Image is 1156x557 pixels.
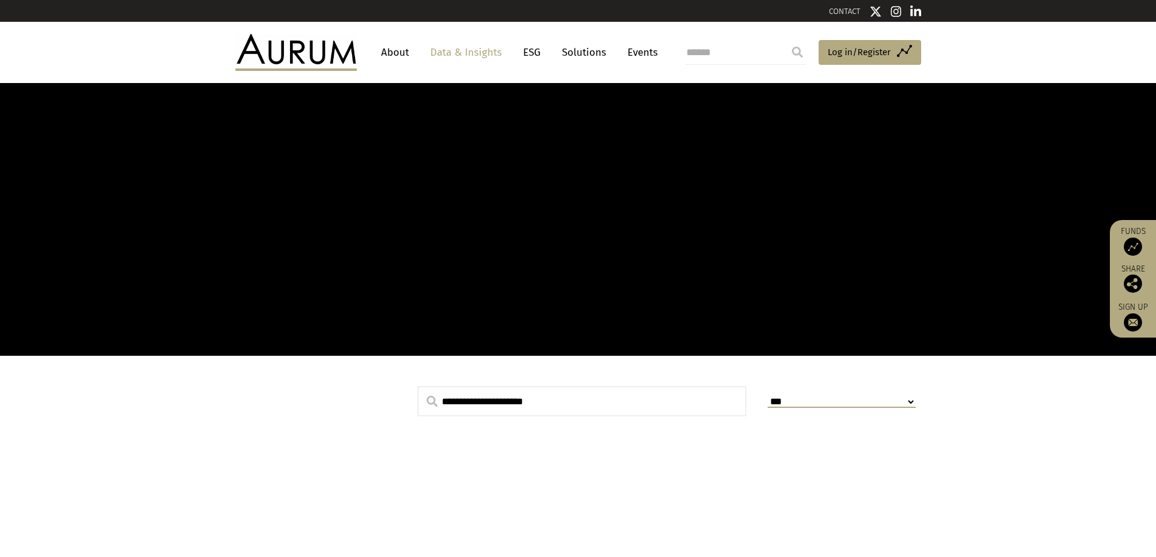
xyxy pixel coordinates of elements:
img: search.svg [427,396,438,407]
img: Twitter icon [870,5,882,18]
img: Sign up to our newsletter [1124,313,1142,332]
a: Sign up [1116,302,1150,332]
span: Log in/Register [828,45,891,59]
img: Aurum [235,34,357,70]
a: About [375,41,415,64]
img: Share this post [1124,275,1142,293]
input: Submit [785,40,810,64]
a: Data & Insights [424,41,508,64]
div: Share [1116,265,1150,293]
img: Access Funds [1124,238,1142,256]
a: Solutions [556,41,612,64]
a: ESG [517,41,547,64]
a: Log in/Register [819,40,921,65]
a: Events [621,41,658,64]
img: Linkedin icon [910,5,921,18]
img: Instagram icon [891,5,902,18]
a: CONTACT [829,7,860,16]
a: Funds [1116,226,1150,256]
